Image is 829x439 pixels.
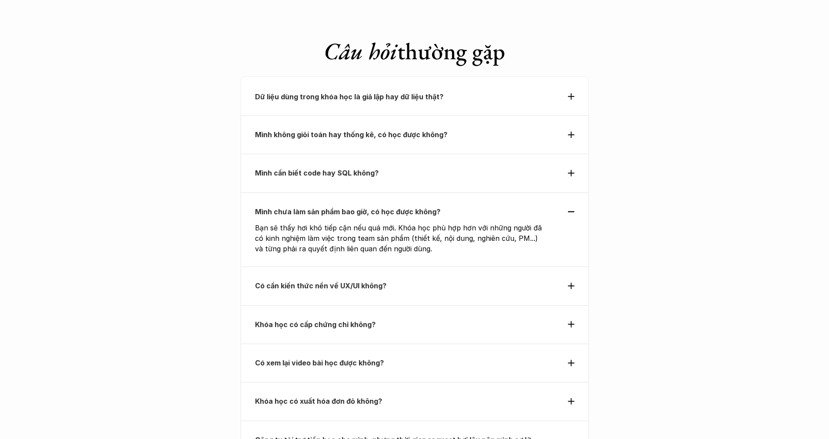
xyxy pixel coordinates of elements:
em: Câu hỏi [324,36,397,66]
strong: Dữ liệu dùng trong khóa học là giả lập hay dữ liệu thật? [255,92,443,101]
p: Bạn sẽ thấy hơi khó tiếp cận nếu quá mới. Khóa học phù hợp hơn với những người đã có kinh nghiệm ... [255,223,546,254]
strong: Khóa học có xuất hóa đơn đỏ không? [255,397,382,405]
strong: Mình không giỏi toán hay thống kê, có học được không? [255,130,447,139]
strong: Mình chưa làm sản phẩm bao giờ, có học được không? [255,207,440,216]
strong: Khóa học có cấp chứng chỉ không? [255,320,376,329]
strong: Có xem lại video bài học được không? [255,358,384,367]
strong: Mình cần biết code hay SQL không? [255,169,379,177]
strong: Có cần kiến thức nền về UX/UI không? [255,281,386,290]
h1: thường gặp [241,37,589,65]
